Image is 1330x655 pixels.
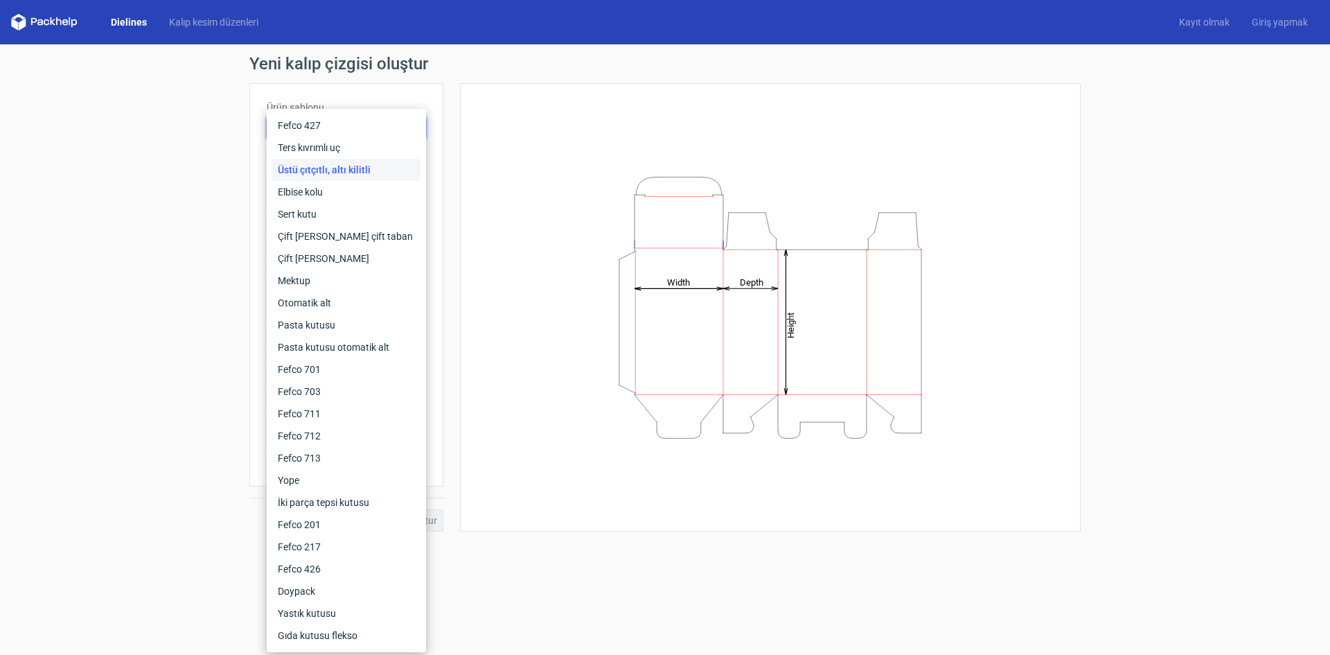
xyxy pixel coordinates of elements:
font: Mektup [278,275,310,286]
tspan: Width [667,277,690,287]
font: Fefco 217 [278,541,321,552]
font: Çift [PERSON_NAME] çift taban [278,231,413,242]
font: Dielines [111,17,147,28]
font: Fefco 711 [278,408,321,419]
tspan: Depth [740,277,763,287]
font: Fefco 713 [278,453,321,464]
font: Çift [PERSON_NAME] [278,253,369,264]
a: Dielines [100,15,158,29]
font: İki parça tepsi kutusu [278,497,369,508]
font: Fefco 703 [278,386,321,397]
a: Giriş yapmak [1241,15,1319,29]
a: Kalıp kesim düzenleri [158,15,269,29]
font: Ürün şablonu [267,102,324,113]
font: Otomatik alt [278,297,331,308]
font: Fefco 701 [278,364,321,375]
font: Yope [278,475,299,486]
font: Kayıt olmak [1179,17,1230,28]
font: Elbise kolu [278,186,323,198]
font: Ters kıvrımlı uç [278,142,340,153]
font: Pasta kutusu [278,320,335,331]
font: Fefco 712 [278,430,321,442]
font: Sert kutu [278,209,317,220]
font: Yastık kutusu [278,608,336,619]
font: Kalıp kesim düzenleri [169,17,258,28]
font: Pasta kutusu otomatik alt [278,342,389,353]
tspan: Height [786,312,796,338]
font: Gıda kutusu flekso [278,630,357,641]
font: Fefco 201 [278,519,321,530]
a: Kayıt olmak [1168,15,1241,29]
font: Fefco 426 [278,564,321,575]
font: Fefco 427 [278,120,321,131]
font: Üstü çıtçıtlı, altı kilitli [278,164,371,175]
font: Doypack [278,586,315,597]
font: Yeni kalıp çizgisi oluştur [249,54,428,73]
font: Giriş yapmak [1252,17,1308,28]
